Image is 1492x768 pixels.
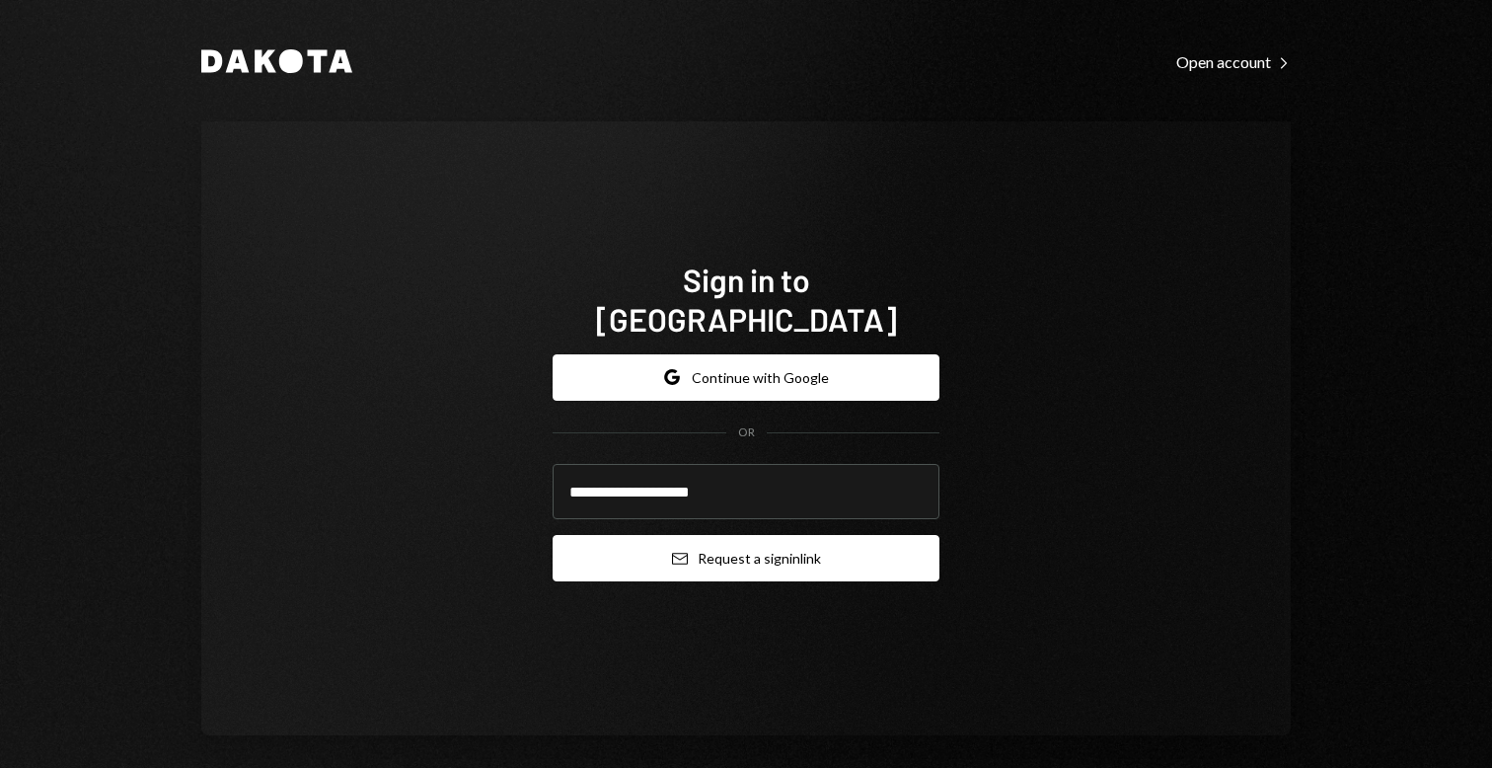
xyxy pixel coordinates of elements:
[553,260,939,339] h1: Sign in to [GEOGRAPHIC_DATA]
[1176,52,1291,72] div: Open account
[553,535,939,581] button: Request a signinlink
[1176,50,1291,72] a: Open account
[553,354,939,401] button: Continue with Google
[738,424,755,441] div: OR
